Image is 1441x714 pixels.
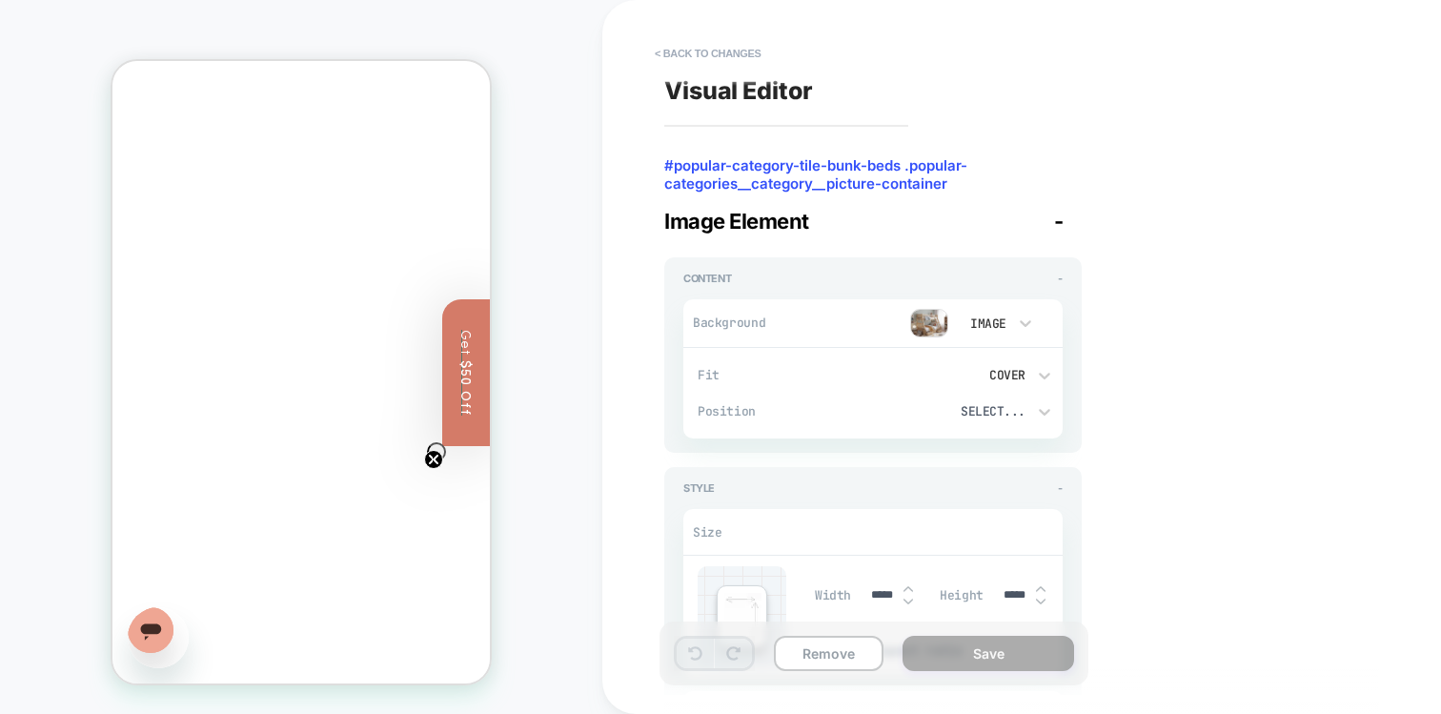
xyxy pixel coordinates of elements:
[910,309,948,337] img: preview
[15,546,76,607] iframe: Button to launch messaging window
[315,381,334,400] button: Close teaser
[698,403,881,419] span: Position
[346,299,360,355] span: $50 Off
[698,367,881,383] span: Fit
[774,636,883,671] button: Remove
[664,156,1082,175] span: #popular-category-tile-bunk-beds .popular-categories__category__picture-container
[693,315,778,331] span: Background
[903,585,913,593] img: up
[683,481,715,495] span: Style
[645,38,771,69] button: < Back to changes
[1058,272,1063,285] span: -
[903,598,913,605] img: down
[664,209,809,234] span: Image Element
[346,269,360,295] span: Get
[724,593,761,642] img: edit
[940,587,984,603] span: Height
[899,367,1026,383] div: Cover
[683,272,731,285] span: Content
[1054,209,1064,234] span: -
[1058,481,1063,495] span: -
[903,636,1074,671] button: Save
[966,316,1006,332] div: Image
[693,524,721,541] span: Size
[664,76,813,105] span: Visual Editor
[1036,585,1045,593] img: up
[815,587,851,603] span: Width
[899,403,1026,419] div: Select...
[1036,598,1045,605] img: down
[330,238,377,385] div: Get $50 OffClose teaser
